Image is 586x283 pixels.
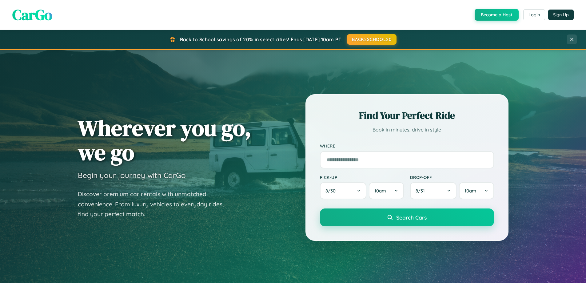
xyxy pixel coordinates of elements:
h3: Begin your journey with CarGo [78,171,186,180]
button: 8/31 [410,182,457,199]
p: Book in minutes, drive in style [320,125,494,134]
button: Sign Up [548,10,574,20]
label: Pick-up [320,175,404,180]
button: 8/30 [320,182,367,199]
span: 10am [374,188,386,194]
button: Search Cars [320,208,494,226]
label: Where [320,144,494,149]
label: Drop-off [410,175,494,180]
span: 8 / 31 [416,188,428,194]
button: 10am [459,182,494,199]
span: Search Cars [396,214,427,221]
button: BACK2SCHOOL20 [347,34,397,45]
span: 8 / 30 [325,188,339,194]
span: Back to School savings of 20% in select cities! Ends [DATE] 10am PT. [180,36,342,42]
span: 10am [464,188,476,194]
h1: Wherever you go, we go [78,116,251,164]
button: 10am [369,182,404,199]
h2: Find Your Perfect Ride [320,109,494,122]
button: Become a Host [475,9,519,21]
span: CarGo [12,5,52,25]
button: Login [523,9,545,20]
p: Discover premium car rentals with unmatched convenience. From luxury vehicles to everyday rides, ... [78,189,232,219]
